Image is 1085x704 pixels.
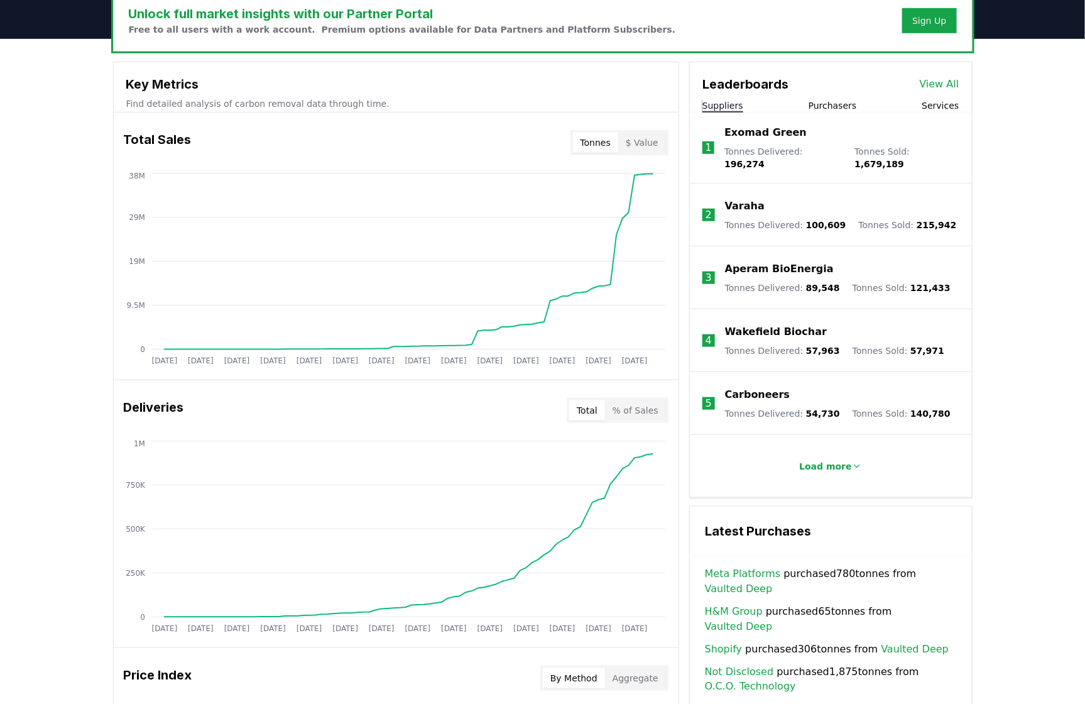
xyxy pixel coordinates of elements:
tspan: [DATE] [151,356,177,365]
tspan: 0 [140,345,145,354]
tspan: [DATE] [477,356,503,365]
tspan: [DATE] [550,356,575,365]
tspan: [DATE] [369,356,395,365]
p: Tonnes Sold : [853,344,944,357]
tspan: [DATE] [586,624,611,633]
tspan: [DATE] [297,356,322,365]
p: Tonnes Sold : [853,407,951,420]
button: $ Value [618,133,666,153]
tspan: [DATE] [332,624,358,633]
h3: Price Index [124,666,192,691]
tspan: [DATE] [405,356,430,365]
span: 1,679,189 [854,159,904,169]
button: Purchasers [809,99,857,112]
h3: Unlock full market insights with our Partner Portal [129,4,676,23]
p: Tonnes Sold : [854,145,959,170]
p: Free to all users with a work account. Premium options available for Data Partners and Platform S... [129,23,676,36]
span: purchased 65 tonnes from [705,604,957,634]
tspan: [DATE] [513,624,539,633]
a: Sign Up [912,14,946,27]
p: 4 [706,333,712,348]
tspan: 750K [126,481,146,490]
button: Load more [789,454,872,479]
a: Exomad Green [724,125,807,140]
tspan: 250K [126,569,146,578]
tspan: [DATE] [369,624,395,633]
tspan: 0 [140,613,145,622]
span: 89,548 [806,283,840,293]
a: Vaulted Deep [705,581,773,597]
button: By Method [543,668,605,688]
tspan: 19M [129,257,145,266]
tspan: [DATE] [188,356,214,365]
a: Not Disclosed [705,664,774,679]
tspan: [DATE] [550,624,575,633]
p: Tonnes Delivered : [725,282,840,294]
span: 57,971 [910,346,944,356]
p: Tonnes Sold : [853,282,951,294]
tspan: 500K [126,525,146,534]
span: purchased 1,875 tonnes from [705,664,957,695]
a: Aperam BioEnergia [725,261,834,277]
p: 3 [706,270,712,285]
a: Shopify [705,642,743,657]
button: Sign Up [902,8,956,33]
tspan: [DATE] [151,624,177,633]
tspan: [DATE] [224,356,249,365]
h3: Deliveries [124,398,184,423]
button: Suppliers [702,99,743,112]
p: Tonnes Delivered : [725,344,840,357]
tspan: [DATE] [441,624,467,633]
span: purchased 780 tonnes from [705,566,957,597]
tspan: [DATE] [441,356,467,365]
p: Varaha [725,199,765,214]
a: View All [920,77,959,92]
tspan: 38M [129,172,145,180]
tspan: [DATE] [477,624,503,633]
p: Tonnes Delivered : [724,145,842,170]
p: Tonnes Sold : [859,219,957,231]
a: Vaulted Deep [705,619,773,634]
tspan: [DATE] [332,356,358,365]
tspan: 9.5M [126,301,144,310]
tspan: 1M [133,439,144,448]
tspan: [DATE] [586,356,611,365]
p: Tonnes Delivered : [725,219,846,231]
p: 2 [706,207,712,223]
h3: Latest Purchases [705,522,957,541]
button: Tonnes [573,133,618,153]
span: 57,963 [806,346,840,356]
h3: Leaderboards [702,75,789,94]
p: 1 [705,140,711,155]
tspan: 29M [129,213,145,222]
h3: Key Metrics [126,75,666,94]
span: 140,780 [910,409,951,419]
p: 5 [706,396,712,411]
tspan: [DATE] [260,356,286,365]
tspan: [DATE] [297,624,322,633]
tspan: [DATE] [188,624,214,633]
tspan: [DATE] [260,624,286,633]
p: Load more [799,460,852,473]
a: Meta Platforms [705,566,781,581]
span: 54,730 [806,409,840,419]
span: 196,274 [724,159,765,169]
span: 121,433 [910,283,951,293]
button: % of Sales [605,400,666,421]
span: 100,609 [806,220,846,230]
span: 215,942 [917,220,957,230]
p: Find detailed analysis of carbon removal data through time. [126,97,666,110]
a: O.C.O. Technology [705,679,796,695]
button: Services [922,99,959,112]
span: purchased 306 tonnes from [705,642,949,657]
a: Vaulted Deep [881,642,949,657]
a: Wakefield Biochar [725,324,827,339]
button: Total [569,400,605,421]
a: Carboneers [725,387,790,402]
button: Aggregate [605,668,666,688]
tspan: [DATE] [622,356,648,365]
